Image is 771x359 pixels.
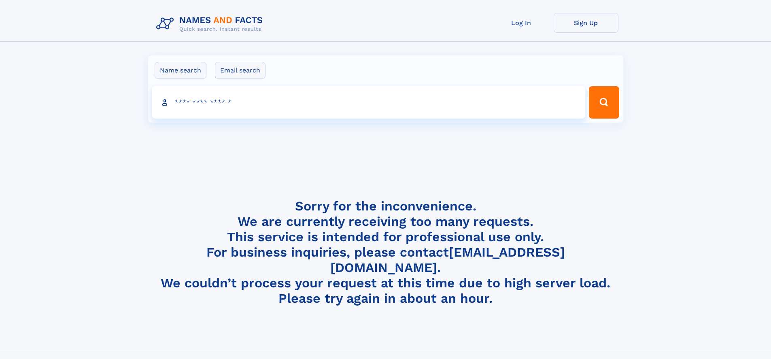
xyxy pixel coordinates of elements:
[589,86,619,119] button: Search Button
[330,244,565,275] a: [EMAIL_ADDRESS][DOMAIN_NAME]
[153,13,270,35] img: Logo Names and Facts
[155,62,206,79] label: Name search
[489,13,554,33] a: Log In
[215,62,265,79] label: Email search
[152,86,586,119] input: search input
[153,198,618,306] h4: Sorry for the inconvenience. We are currently receiving too many requests. This service is intend...
[554,13,618,33] a: Sign Up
